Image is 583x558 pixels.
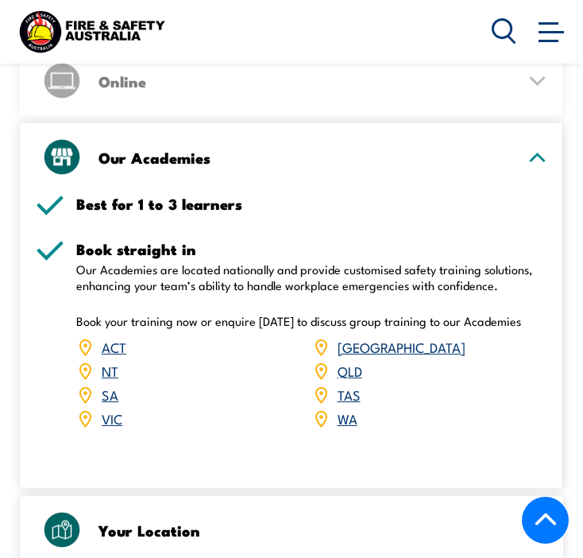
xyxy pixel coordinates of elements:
p: Our Academies are located nationally and provide customised safety training solutions, enhancing ... [76,262,547,293]
h3: Our Academies [98,150,515,165]
a: TAS [338,385,361,404]
a: WA [338,409,357,428]
a: NT [102,361,118,380]
h5: Best for 1 to 3 learners [76,196,547,211]
p: Book your training now or enquire [DATE] to discuss group training to our Academies [76,313,547,329]
a: [GEOGRAPHIC_DATA] [338,337,465,356]
a: VIC [102,409,122,428]
h3: Online [98,74,515,88]
a: SA [102,385,118,404]
a: ACT [102,337,126,356]
h3: Your Location [98,523,515,537]
h5: Book straight in [76,242,547,257]
a: QLD [338,361,362,380]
